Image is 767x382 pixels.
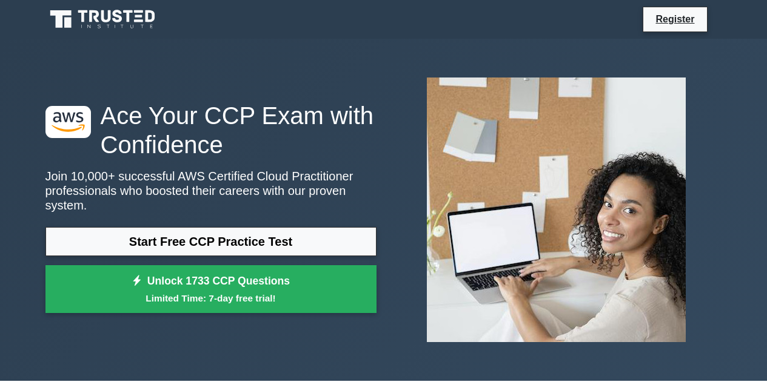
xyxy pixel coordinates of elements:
a: Start Free CCP Practice Test [45,227,377,256]
a: Register [648,12,702,27]
small: Limited Time: 7-day free trial! [61,291,361,305]
a: Unlock 1733 CCP QuestionsLimited Time: 7-day free trial! [45,265,377,314]
h1: Ace Your CCP Exam with Confidence [45,101,377,159]
p: Join 10,000+ successful AWS Certified Cloud Practitioner professionals who boosted their careers ... [45,169,377,212]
